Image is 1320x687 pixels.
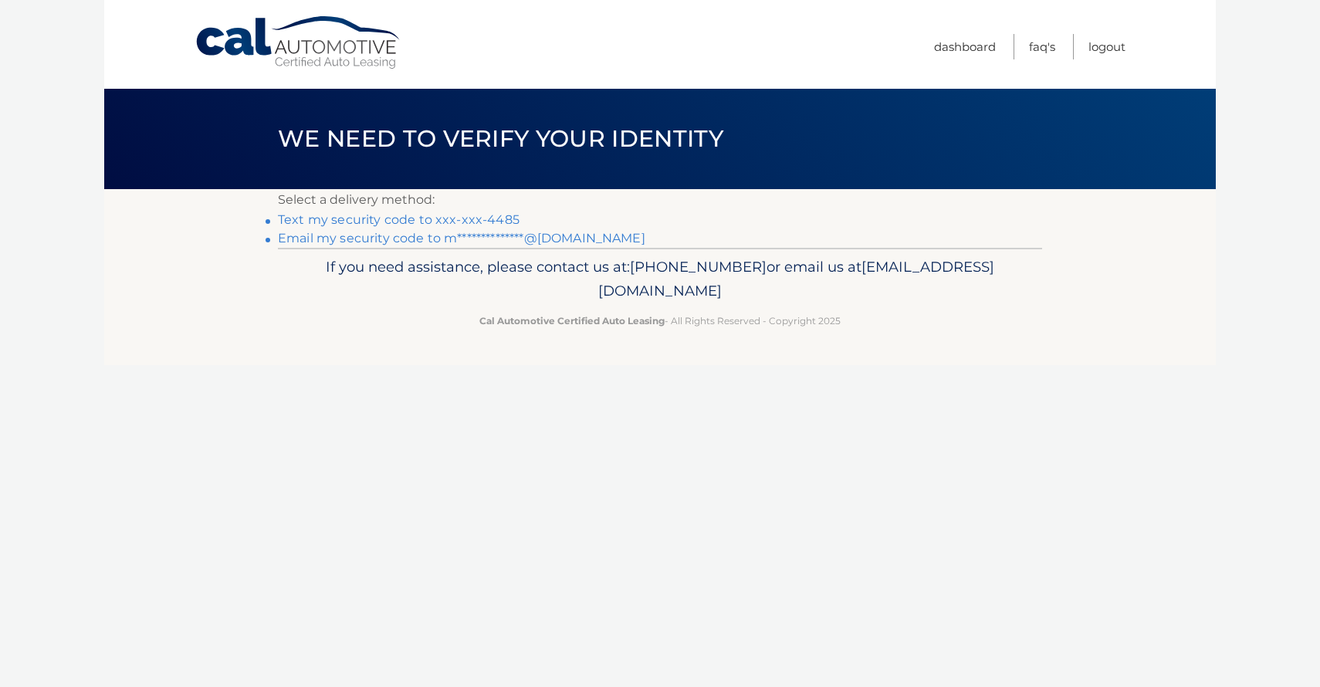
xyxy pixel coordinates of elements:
[630,258,767,276] span: [PHONE_NUMBER]
[195,15,403,70] a: Cal Automotive
[1029,34,1055,59] a: FAQ's
[479,315,665,327] strong: Cal Automotive Certified Auto Leasing
[288,255,1032,304] p: If you need assistance, please contact us at: or email us at
[278,189,1042,211] p: Select a delivery method:
[288,313,1032,329] p: - All Rights Reserved - Copyright 2025
[934,34,996,59] a: Dashboard
[278,124,723,153] span: We need to verify your identity
[1088,34,1125,59] a: Logout
[278,212,520,227] a: Text my security code to xxx-xxx-4485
